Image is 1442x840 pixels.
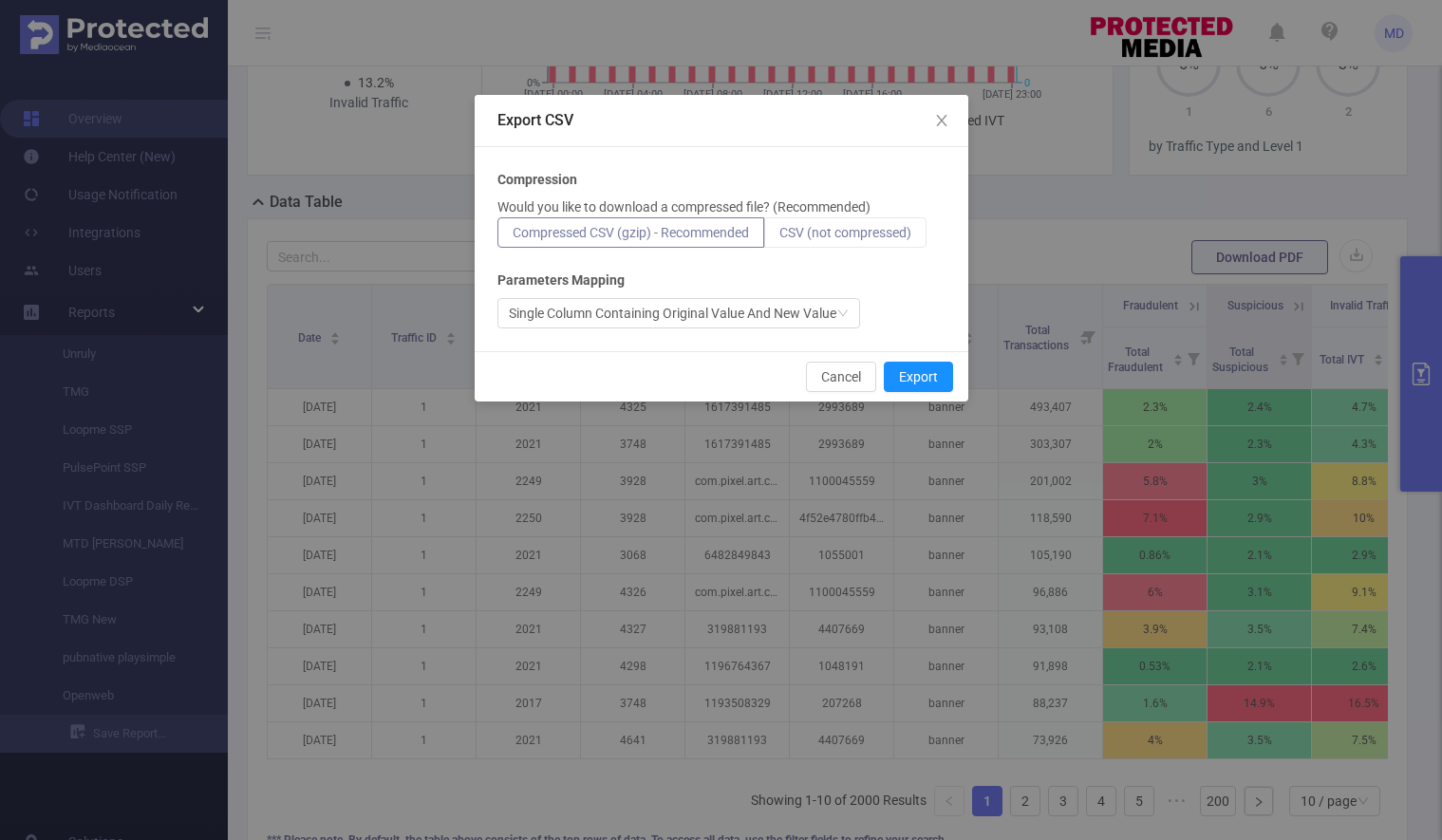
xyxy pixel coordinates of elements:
b: Compression [497,170,577,190]
i: icon: down [837,308,849,321]
div: Export CSV [497,110,946,131]
button: Export [884,362,953,392]
div: Single Column Containing Original Value And New Value [509,299,836,327]
b: Parameters Mapping [497,271,625,290]
button: Close [915,95,968,148]
i: icon: close [934,113,949,128]
span: Compressed CSV (gzip) - Recommended [513,225,749,240]
span: CSV (not compressed) [779,225,911,240]
p: Would you like to download a compressed file? (Recommended) [497,197,871,217]
button: Cancel [806,362,876,392]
